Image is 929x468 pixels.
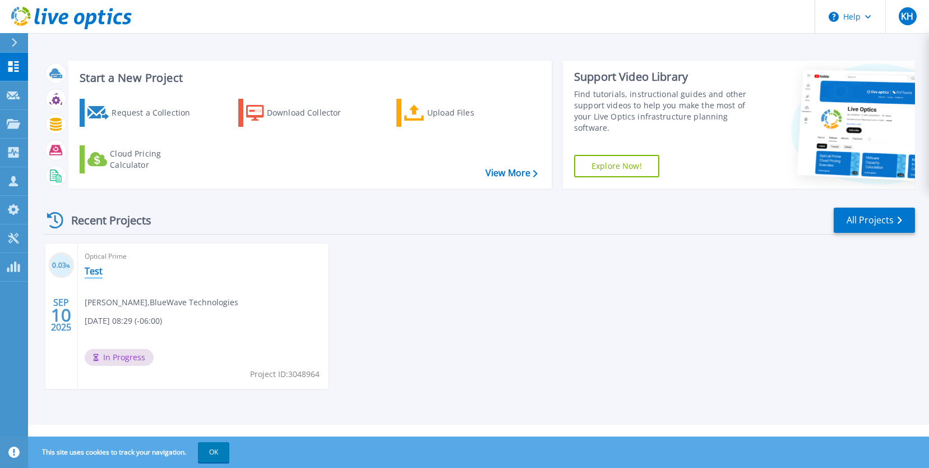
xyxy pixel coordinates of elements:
[574,89,752,134] div: Find tutorials, instructional guides and other support videos to help you make the most of your L...
[85,296,238,309] span: [PERSON_NAME] , BlueWave Technologies
[901,12,913,21] span: KH
[198,442,229,462] button: OK
[267,102,357,124] div: Download Collector
[85,349,154,366] span: In Progress
[85,265,103,277] a: Test
[238,99,363,127] a: Download Collector
[66,263,70,269] span: %
[80,145,205,173] a: Cloud Pricing Calculator
[80,72,537,84] h3: Start a New Project
[834,208,915,233] a: All Projects
[43,207,167,234] div: Recent Projects
[574,155,659,177] a: Explore Now!
[48,259,75,272] h3: 0.03
[110,148,200,171] div: Cloud Pricing Calculator
[50,295,72,336] div: SEP 2025
[85,315,162,327] span: [DATE] 08:29 (-06:00)
[112,102,201,124] div: Request a Collection
[80,99,205,127] a: Request a Collection
[85,250,321,263] span: Optical Prime
[51,310,71,320] span: 10
[427,102,517,124] div: Upload Files
[31,442,229,462] span: This site uses cookies to track your navigation.
[250,368,320,380] span: Project ID: 3048964
[396,99,521,127] a: Upload Files
[574,70,752,84] div: Support Video Library
[486,168,538,178] a: View More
